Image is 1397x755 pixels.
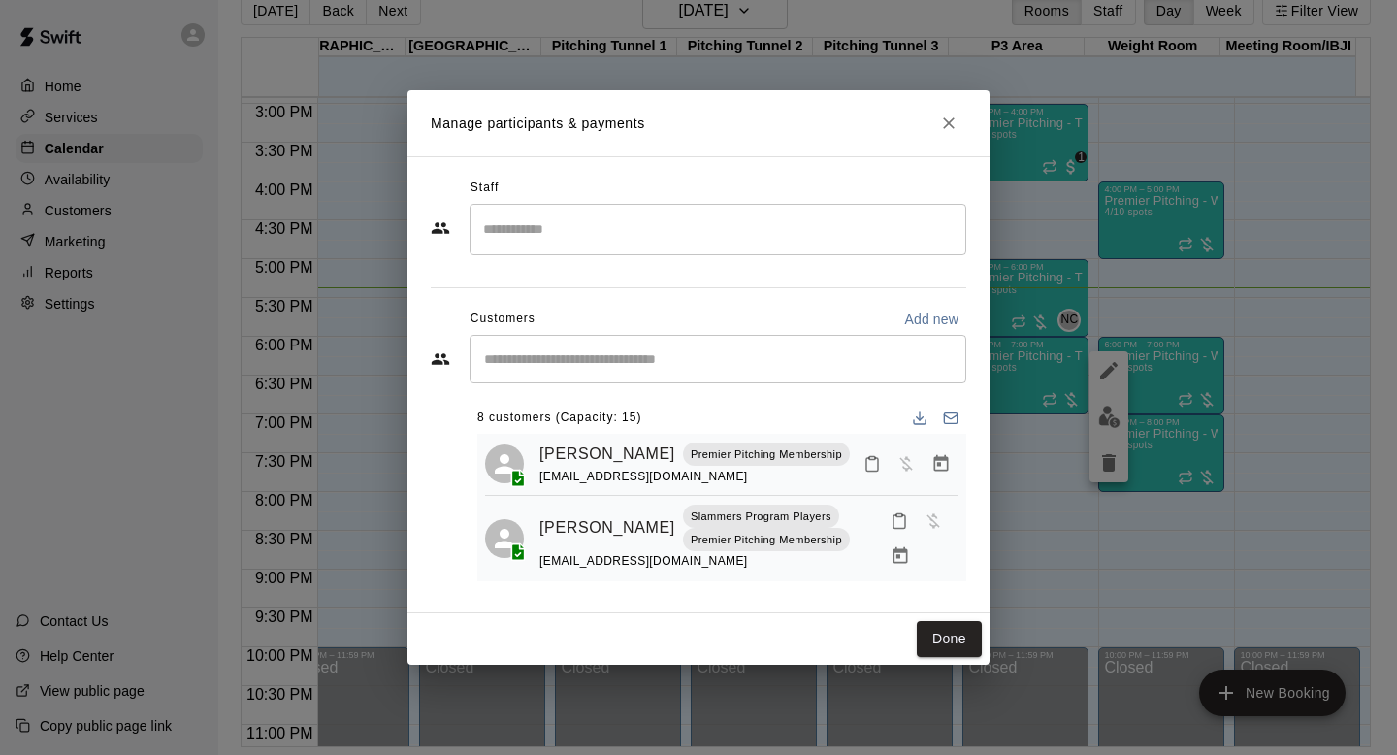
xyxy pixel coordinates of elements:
[477,403,641,434] span: 8 customers (Capacity: 15)
[924,446,958,481] button: Manage bookings & payment
[539,515,675,541] a: [PERSON_NAME]
[883,505,916,538] button: Mark attendance
[931,106,966,141] button: Close
[896,304,966,335] button: Add new
[539,554,748,568] span: [EMAIL_ADDRESS][DOMAIN_NAME]
[889,455,924,472] span: Has not paid
[539,442,675,467] a: [PERSON_NAME]
[471,173,499,204] span: Staff
[916,511,951,528] span: Has not paid
[883,539,918,574] button: Manage bookings & payment
[431,349,450,369] svg: Customers
[471,304,536,335] span: Customers
[691,532,842,548] p: Premier Pitching Membership
[691,509,831,525] p: Slammers Program Players
[917,621,982,657] button: Done
[431,114,645,134] p: Manage participants & payments
[904,310,958,329] p: Add new
[485,519,524,558] div: Ethan Malka
[470,335,966,383] div: Start typing to search customers...
[856,447,889,480] button: Mark attendance
[539,470,748,483] span: [EMAIL_ADDRESS][DOMAIN_NAME]
[935,403,966,434] button: Email participants
[485,444,524,483] div: Charles Cohen
[431,218,450,238] svg: Staff
[904,403,935,434] button: Download list
[691,446,842,463] p: Premier Pitching Membership
[470,204,966,255] div: Search staff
